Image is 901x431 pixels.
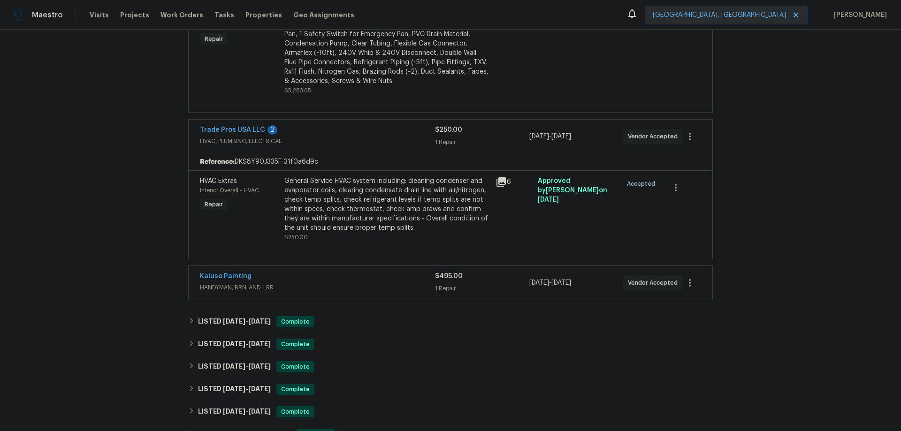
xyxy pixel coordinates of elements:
[200,188,259,193] span: Interior Overall - HVAC
[160,10,203,20] span: Work Orders
[830,10,887,20] span: [PERSON_NAME]
[120,10,149,20] span: Projects
[435,137,529,147] div: 1 Repair
[496,176,532,188] div: 6
[200,136,435,146] span: HVAC, PLUMBING, ELECTRICAL
[245,10,282,20] span: Properties
[627,179,659,189] span: Accepted
[529,132,571,141] span: -
[529,133,549,140] span: [DATE]
[201,34,227,44] span: Repair
[551,133,571,140] span: [DATE]
[198,339,271,350] h6: LISTED
[189,153,712,170] div: DKS8Y90J335F-31f0a6d9c
[198,384,271,395] h6: LISTED
[248,340,271,347] span: [DATE]
[277,362,313,371] span: Complete
[185,310,716,333] div: LISTED [DATE]-[DATE]Complete
[90,10,109,20] span: Visits
[223,340,271,347] span: -
[538,178,607,203] span: Approved by [PERSON_NAME] on
[223,363,271,370] span: -
[200,273,252,280] a: Kaluso Painting
[200,178,237,184] span: HVAC Extras
[284,88,311,93] span: $5,283.65
[198,316,271,327] h6: LISTED
[223,386,271,392] span: -
[248,386,271,392] span: [DATE]
[284,234,308,240] span: $250.00
[628,132,681,141] span: Vendor Accepted
[198,406,271,417] h6: LISTED
[435,273,463,280] span: $495.00
[200,127,265,133] a: Trade Pros USA LLC
[435,284,529,293] div: 1 Repair
[284,176,490,233] div: General Service HVAC system including: cleaning condenser and evaporator coils, clearing condensa...
[223,408,271,415] span: -
[628,278,681,287] span: Vendor Accepted
[435,127,462,133] span: $250.00
[223,318,271,325] span: -
[200,283,435,292] span: HANDYMAN, BRN_AND_LRR
[248,318,271,325] span: [DATE]
[198,361,271,372] h6: LISTED
[223,363,245,370] span: [DATE]
[185,355,716,378] div: LISTED [DATE]-[DATE]Complete
[529,278,571,287] span: -
[223,318,245,325] span: [DATE]
[201,200,227,209] span: Repair
[538,197,559,203] span: [DATE]
[185,401,716,423] div: LISTED [DATE]-[DATE]Complete
[185,378,716,401] div: LISTED [DATE]-[DATE]Complete
[185,333,716,355] div: LISTED [DATE]-[DATE]Complete
[32,10,63,20] span: Maestro
[248,408,271,415] span: [DATE]
[267,125,277,135] div: 2
[529,280,549,286] span: [DATE]
[293,10,354,20] span: Geo Assignments
[200,157,235,166] b: Reference:
[277,385,313,394] span: Complete
[248,363,271,370] span: [DATE]
[277,407,313,416] span: Complete
[653,10,786,20] span: [GEOGRAPHIC_DATA], [GEOGRAPHIC_DATA]
[277,317,313,326] span: Complete
[223,386,245,392] span: [DATE]
[214,12,234,18] span: Tasks
[277,340,313,349] span: Complete
[223,340,245,347] span: [DATE]
[551,280,571,286] span: [DATE]
[223,408,245,415] span: [DATE]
